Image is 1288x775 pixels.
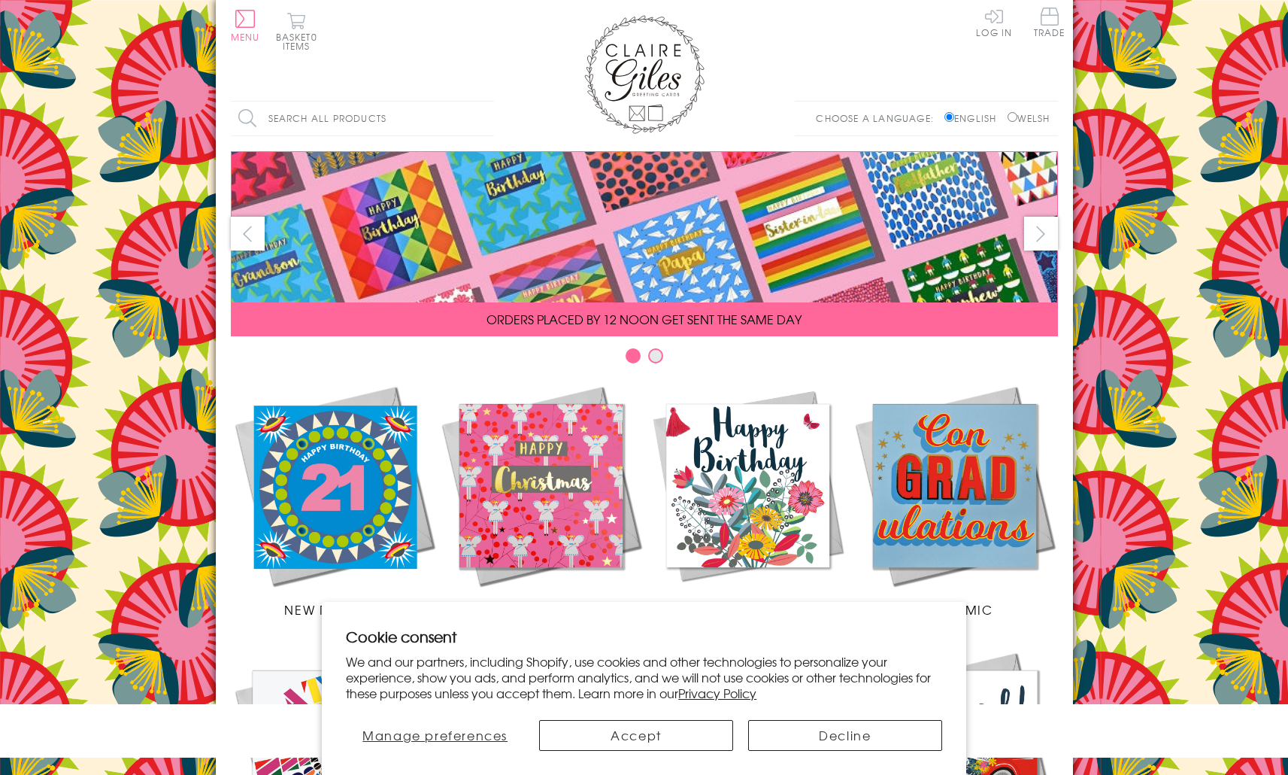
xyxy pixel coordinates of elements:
p: Choose a language: [816,111,941,125]
button: Manage preferences [346,720,524,751]
label: Welsh [1008,111,1050,125]
button: Carousel Page 2 [648,348,663,363]
span: Academic [916,600,993,618]
img: Claire Giles Greetings Cards [584,15,705,134]
input: Search [479,102,494,135]
input: Search all products [231,102,494,135]
h2: Cookie consent [346,626,942,647]
div: Carousel Pagination [231,348,1058,371]
a: Privacy Policy [678,684,756,702]
span: Trade [1034,8,1065,37]
button: Decline [748,720,942,751]
span: 0 items [283,30,317,53]
button: prev [231,217,265,251]
button: Carousel Page 1 (Current Slide) [626,348,641,363]
p: We and our partners, including Shopify, use cookies and other technologies to personalize your ex... [346,654,942,701]
span: Christmas [502,600,579,618]
a: Birthdays [644,382,851,618]
a: Academic [851,382,1058,618]
span: Birthdays [711,600,783,618]
span: Menu [231,30,260,44]
a: New Releases [231,382,438,618]
button: next [1024,217,1058,251]
button: Basket0 items [276,12,317,50]
span: ORDERS PLACED BY 12 NOON GET SENT THE SAME DAY [486,310,802,328]
button: Accept [539,720,733,751]
button: Menu [231,10,260,41]
a: Trade [1034,8,1065,40]
span: Manage preferences [362,726,508,744]
a: Log In [976,8,1012,37]
a: Christmas [438,382,644,618]
label: English [944,111,1004,125]
input: Welsh [1008,112,1017,122]
span: New Releases [284,600,383,618]
input: English [944,112,954,122]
